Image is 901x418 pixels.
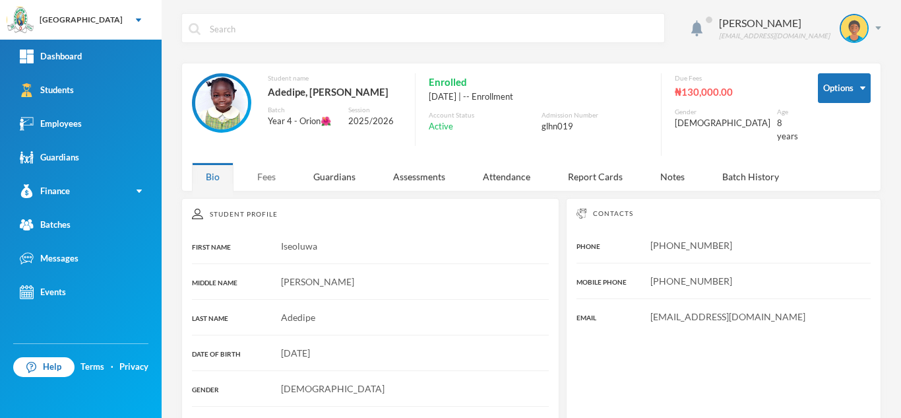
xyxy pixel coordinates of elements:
div: Batches [20,218,71,232]
div: Batch History [708,162,793,191]
div: Messages [20,252,78,265]
div: Report Cards [554,162,637,191]
div: Student Profile [192,209,549,219]
div: Guardians [299,162,369,191]
div: Employees [20,117,82,131]
div: Dashboard [20,50,82,63]
div: Guardians [20,151,79,164]
div: Account Status [429,110,535,120]
div: ₦130,000.00 [675,83,798,100]
span: [PHONE_NUMBER] [650,275,732,287]
div: Student name [268,73,402,83]
div: Fees [243,162,290,191]
button: Options [818,73,871,103]
div: 8 years [777,117,798,143]
img: search [189,23,201,35]
span: Active [429,120,453,133]
a: Terms [80,361,104,374]
div: [DEMOGRAPHIC_DATA] [675,117,770,130]
span: [PHONE_NUMBER] [650,240,732,251]
div: [PERSON_NAME] [719,15,830,31]
div: Due Fees [675,73,798,83]
img: STUDENT [195,77,248,129]
div: Students [20,83,74,97]
span: [EMAIL_ADDRESS][DOMAIN_NAME] [650,311,805,322]
div: · [111,361,113,374]
div: Age [777,107,798,117]
span: Enrolled [429,73,467,90]
div: [DATE] | -- Enrollment [429,90,648,104]
span: Iseoluwa [281,240,317,252]
span: [PERSON_NAME] [281,276,354,287]
div: Events [20,285,66,299]
div: Attendance [469,162,544,191]
div: Batch [268,105,338,115]
div: [GEOGRAPHIC_DATA] [40,14,123,26]
a: Privacy [119,361,148,374]
div: Bio [192,162,233,191]
div: Notes [646,162,699,191]
span: [DEMOGRAPHIC_DATA] [281,383,385,394]
span: Adedipe [281,312,315,323]
div: Admission Number [542,110,648,120]
div: glhn019 [542,120,648,133]
input: Search [208,14,658,44]
div: Assessments [379,162,459,191]
div: 2025/2026 [348,115,401,128]
div: Year 4 - Orion🌺 [268,115,338,128]
div: Gender [675,107,770,117]
div: Session [348,105,401,115]
div: Contacts [576,209,871,219]
a: Help [13,357,75,377]
div: [EMAIL_ADDRESS][DOMAIN_NAME] [719,31,830,41]
img: logo [7,7,34,34]
span: [DATE] [281,347,310,359]
div: Finance [20,184,70,198]
div: Adedipe, [PERSON_NAME] [268,83,402,100]
img: STUDENT [841,15,867,42]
